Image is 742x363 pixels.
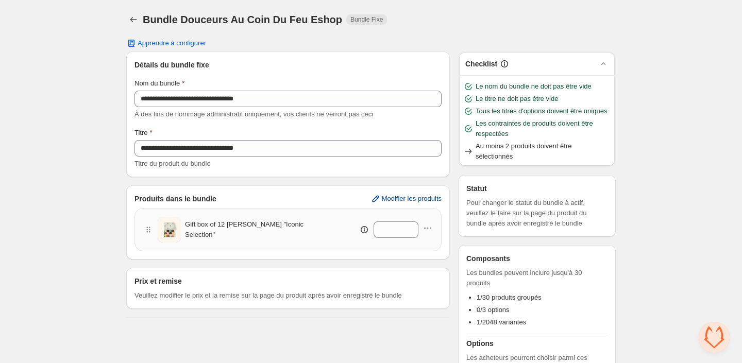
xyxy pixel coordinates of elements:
h3: Détails du bundle fixe [134,60,442,70]
span: Pour changer le statut du bundle à actif, veuillez le faire sur la page du produit du bundle aprè... [466,198,608,229]
span: Bundle Fixe [350,15,383,24]
span: Tous les titres d'options doivent être uniques [476,106,607,116]
h1: Bundle Douceurs Au Coin Du Feu Eshop [143,13,342,26]
h3: Composants [466,253,510,264]
button: Back [126,12,141,27]
h3: Options [466,338,608,349]
span: 1/30 produits groupés [477,293,542,301]
h3: Checklist [465,59,497,69]
span: Modifier les produits [382,195,442,203]
span: Les bundles peuvent inclure jusqu'à 30 produits [466,268,608,288]
span: Au moins 2 produits doivent être sélectionnés [476,141,611,162]
h3: Statut [466,183,608,194]
span: Le titre ne doit pas être vide [476,94,558,104]
label: Titre [134,128,153,138]
span: 0/3 options [477,306,510,314]
span: Apprendre à configurer [138,39,206,47]
h3: Prix et remise [134,276,182,286]
img: Gift box of 12 Eugénie "Iconic Selection" [158,216,181,244]
button: Apprendre à configurer [120,36,212,50]
span: Gift box of 12 [PERSON_NAME] "Iconic Selection" [185,219,321,240]
span: À des fins de nommage administratif uniquement, vos clients ne verront pas ceci [134,110,373,118]
span: Le nom du bundle ne doit pas être vide [476,81,592,92]
span: Veuillez modifier le prix et la remise sur la page du produit après avoir enregistré le bundle [134,290,402,301]
label: Nom du bundle [134,78,184,89]
span: Les contraintes de produits doivent être respectées [476,118,611,139]
span: Titre du produit du bundle [134,160,211,167]
h3: Produits dans le bundle [134,194,216,204]
span: 1/2048 variantes [477,318,526,326]
button: Modifier les produits [364,191,448,207]
div: Open chat [699,322,730,353]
